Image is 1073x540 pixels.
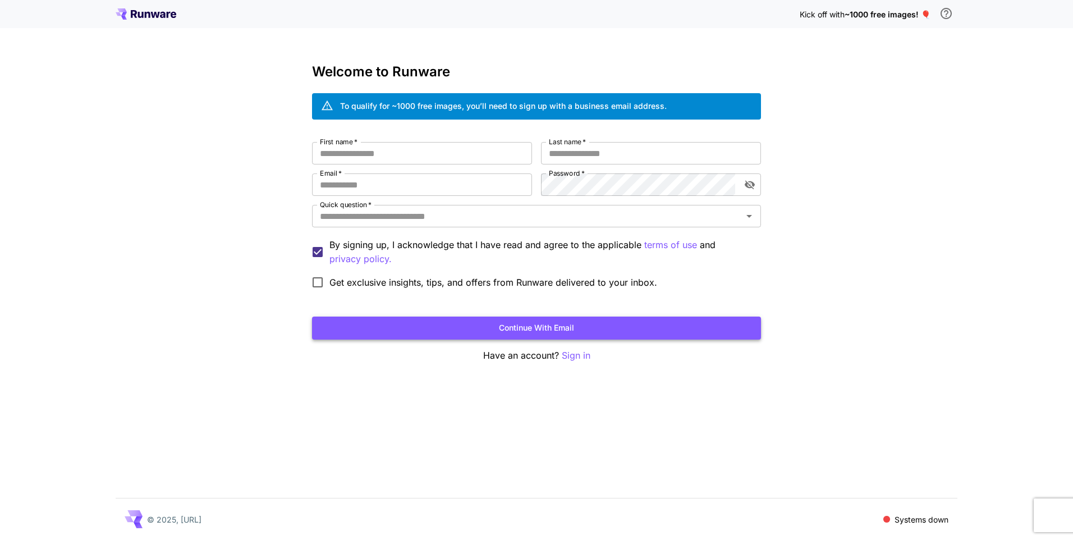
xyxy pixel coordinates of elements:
div: To qualify for ~1000 free images, you’ll need to sign up with a business email address. [340,100,667,112]
p: By signing up, I acknowledge that I have read and agree to the applicable and [329,238,752,266]
p: privacy policy. [329,252,392,266]
button: Sign in [562,349,590,363]
label: Password [549,168,585,178]
span: Get exclusive insights, tips, and offers from Runware delivered to your inbox. [329,276,657,289]
button: By signing up, I acknowledge that I have read and agree to the applicable terms of use and [329,252,392,266]
span: Kick off with [800,10,845,19]
button: In order to qualify for free credit, you need to sign up with a business email address and click ... [935,2,957,25]
span: ~1000 free images! 🎈 [845,10,930,19]
button: By signing up, I acknowledge that I have read and agree to the applicable and privacy policy. [644,238,697,252]
p: © 2025, [URL] [147,514,201,525]
label: Quick question [320,200,372,209]
label: Last name [549,137,586,147]
h3: Welcome to Runware [312,64,761,80]
p: Systems down [895,514,948,525]
p: Have an account? [312,349,761,363]
button: Continue with email [312,317,761,340]
label: Email [320,168,342,178]
p: terms of use [644,238,697,252]
button: toggle password visibility [740,175,760,195]
label: First name [320,137,357,147]
button: Open [741,208,757,224]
